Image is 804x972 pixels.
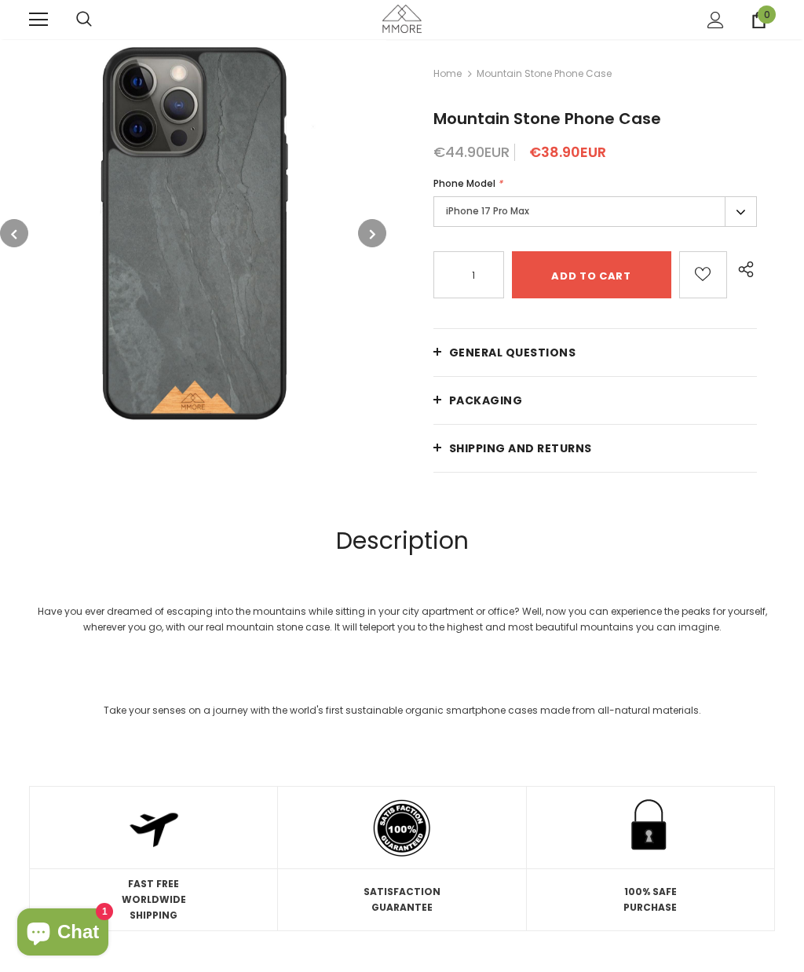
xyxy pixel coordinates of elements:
img: Plane Icon [125,798,183,857]
strong: SATISFACTION [364,885,440,898]
span: €38.90EUR [529,142,606,162]
a: Home [433,64,462,83]
strong: 100% SAFE [624,885,677,898]
a: 0 [751,12,767,28]
span: Phone Model [433,177,495,190]
span: Shipping and returns [449,440,592,456]
a: General Questions [433,329,757,376]
span: €44.90EUR [433,142,510,162]
img: Satisfaction Quaranteed icon [372,798,431,857]
span: Mountain Stone Phone Case [433,108,661,130]
inbox-online-store-chat: Shopify online store chat [13,908,113,959]
a: PACKAGING [433,377,757,424]
div: Take your senses on a journey with the world's first sustainable organic smartphone cases made fr... [29,703,775,718]
span: Description [336,524,469,557]
img: Safe Lock Icon [616,794,684,861]
span: Mountain Stone Phone Case [477,64,612,83]
label: iPhone 17 Pro Max [433,196,757,227]
span: General Questions [449,345,576,360]
strong: WORLDWIDE [122,893,186,906]
strong: FAST FREE [128,877,179,890]
a: Shipping and returns [433,425,757,472]
span: PACKAGING [449,393,523,408]
input: Add to cart [512,251,671,298]
img: MMORE Cases [382,5,422,32]
span: 0 [758,5,776,24]
div: Have you ever dreamed of escaping into the mountains while sitting in your city apartment or offi... [29,604,775,635]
